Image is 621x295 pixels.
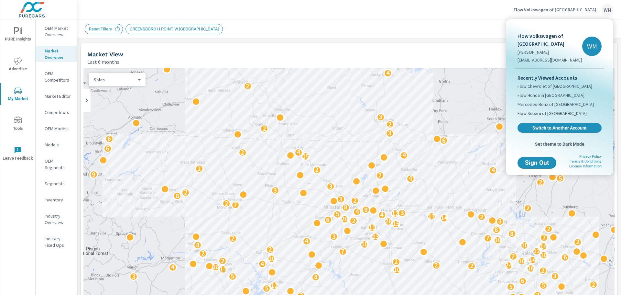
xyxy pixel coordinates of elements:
[517,157,556,169] button: Sign Out
[582,37,602,56] div: WM
[517,49,582,55] p: [PERSON_NAME]
[570,159,602,164] a: Terms & Conditions
[517,74,602,82] p: Recently Viewed Accounts
[517,32,582,48] p: Flow Volkswagen of [GEOGRAPHIC_DATA]
[579,154,602,159] a: Privacy Policy
[517,57,582,63] p: [EMAIL_ADDRESS][DOMAIN_NAME]
[517,110,587,117] span: Flow Subaru of [GEOGRAPHIC_DATA]
[569,164,602,168] a: License Information
[521,125,598,131] span: Switch to Another Account
[517,123,602,133] a: Switch to Another Account
[515,138,604,150] button: Set theme to Dark Mode
[517,83,592,89] span: Flow Chevrolet of [GEOGRAPHIC_DATA]
[517,101,594,108] span: Mercedes-Benz of [GEOGRAPHIC_DATA]
[517,141,602,147] span: Set theme to Dark Mode
[517,92,584,98] span: Flow Honda in [GEOGRAPHIC_DATA]
[523,160,551,166] span: Sign Out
